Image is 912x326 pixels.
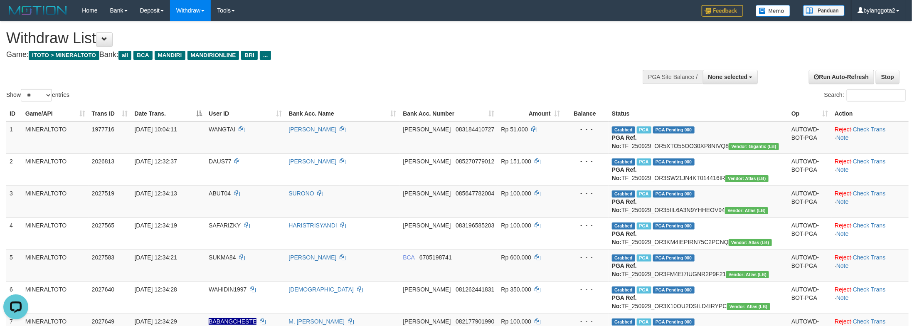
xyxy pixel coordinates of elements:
span: Rp 600.000 [501,254,531,261]
td: AUTOWD-BOT-PGA [788,249,831,282]
td: · · [831,153,909,185]
span: 2027519 [92,190,115,197]
span: [DATE] 12:32:37 [135,158,177,165]
b: PGA Ref. No: [612,134,637,149]
span: PGA Pending [653,319,695,326]
span: 2027565 [92,222,115,229]
td: MINERALTOTO [22,185,89,217]
span: Grabbed [612,286,635,294]
span: [PERSON_NAME] [403,286,451,293]
td: TF_250929_OR3X10OU2DSILD4IRYPC [609,282,788,314]
span: Marked by bylanggota2 [637,126,651,133]
span: PGA Pending [653,126,695,133]
a: [PERSON_NAME] [288,126,336,133]
span: [PERSON_NAME] [403,222,451,229]
span: Grabbed [612,319,635,326]
span: WAHIDIN1997 [209,286,246,293]
th: ID [6,106,22,121]
td: · · [831,121,909,154]
span: PGA Pending [653,190,695,198]
span: 2027649 [92,318,115,325]
a: Check Trans [853,126,886,133]
span: Rp 51.000 [501,126,528,133]
span: 1977716 [92,126,115,133]
div: - - - [567,189,605,198]
td: MINERALTOTO [22,217,89,249]
a: Check Trans [853,318,886,325]
span: Marked by bylanggota2 [637,158,651,165]
span: Marked by bylanggota2 [637,254,651,262]
span: Rp 350.000 [501,286,531,293]
span: Marked by bylanggota2 [637,222,651,230]
a: Note [836,198,849,205]
b: PGA Ref. No: [612,166,637,181]
span: [DATE] 12:34:29 [135,318,177,325]
span: [PERSON_NAME] [403,318,451,325]
a: HARISTRISYANDI [288,222,337,229]
span: Rp 100.000 [501,190,531,197]
span: SAFARIZKY [209,222,241,229]
button: Open LiveChat chat widget [3,3,28,28]
b: PGA Ref. No: [612,230,637,245]
a: M. [PERSON_NAME] [288,318,345,325]
td: · · [831,282,909,314]
span: BCA [133,51,152,60]
a: Check Trans [853,254,886,261]
span: SUKMA84 [209,254,236,261]
td: MINERALTOTO [22,153,89,185]
span: all [118,51,131,60]
a: Check Trans [853,286,886,293]
span: [DATE] 10:04:11 [135,126,177,133]
th: Bank Acc. Name: activate to sort column ascending [285,106,399,121]
span: DAUS77 [209,158,231,165]
span: PGA Pending [653,254,695,262]
span: [DATE] 12:34:21 [135,254,177,261]
div: PGA Site Balance / [643,70,702,84]
div: - - - [567,157,605,165]
span: [DATE] 12:34:13 [135,190,177,197]
span: Grabbed [612,158,635,165]
a: Stop [876,70,900,84]
img: Button%20Memo.svg [756,5,791,17]
td: 4 [6,217,22,249]
span: Vendor URL: https://dashboard.q2checkout.com/secure [727,303,770,310]
img: Feedback.jpg [702,5,743,17]
td: · · [831,185,909,217]
span: Grabbed [612,254,635,262]
th: Bank Acc. Number: activate to sort column ascending [399,106,498,121]
a: [DEMOGRAPHIC_DATA] [288,286,354,293]
span: Marked by bylanggota2 [637,319,651,326]
a: Note [836,294,849,301]
span: Vendor URL: https://dashboard.q2checkout.com/secure [725,175,769,182]
td: 6 [6,282,22,314]
th: Date Trans.: activate to sort column descending [131,106,206,121]
span: Rp 151.000 [501,158,531,165]
th: Trans ID: activate to sort column ascending [89,106,131,121]
span: 2027640 [92,286,115,293]
a: Note [836,230,849,237]
input: Search: [847,89,906,101]
label: Search: [824,89,906,101]
span: PGA Pending [653,158,695,165]
a: Check Trans [853,190,886,197]
span: Grabbed [612,126,635,133]
div: - - - [567,317,605,326]
img: panduan.png [803,5,845,16]
span: Copy 085270779012 to clipboard [456,158,494,165]
div: - - - [567,253,605,262]
span: PGA Pending [653,222,695,230]
span: ITOTO > MINERALTOTO [29,51,99,60]
td: · · [831,217,909,249]
td: · · [831,249,909,282]
td: 5 [6,249,22,282]
span: ABUT04 [209,190,231,197]
b: PGA Ref. No: [612,262,637,277]
td: TF_250929_OR35IIL6A3N9YHHEOV94 [609,185,788,217]
span: Copy 081262441831 to clipboard [456,286,494,293]
th: Amount: activate to sort column ascending [498,106,563,121]
a: Note [836,134,849,141]
span: Copy 085647782004 to clipboard [456,190,494,197]
span: Vendor URL: https://dashboard.q2checkout.com/secure [729,239,772,246]
a: SURONO [288,190,314,197]
h4: Game: Bank: [6,51,600,59]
